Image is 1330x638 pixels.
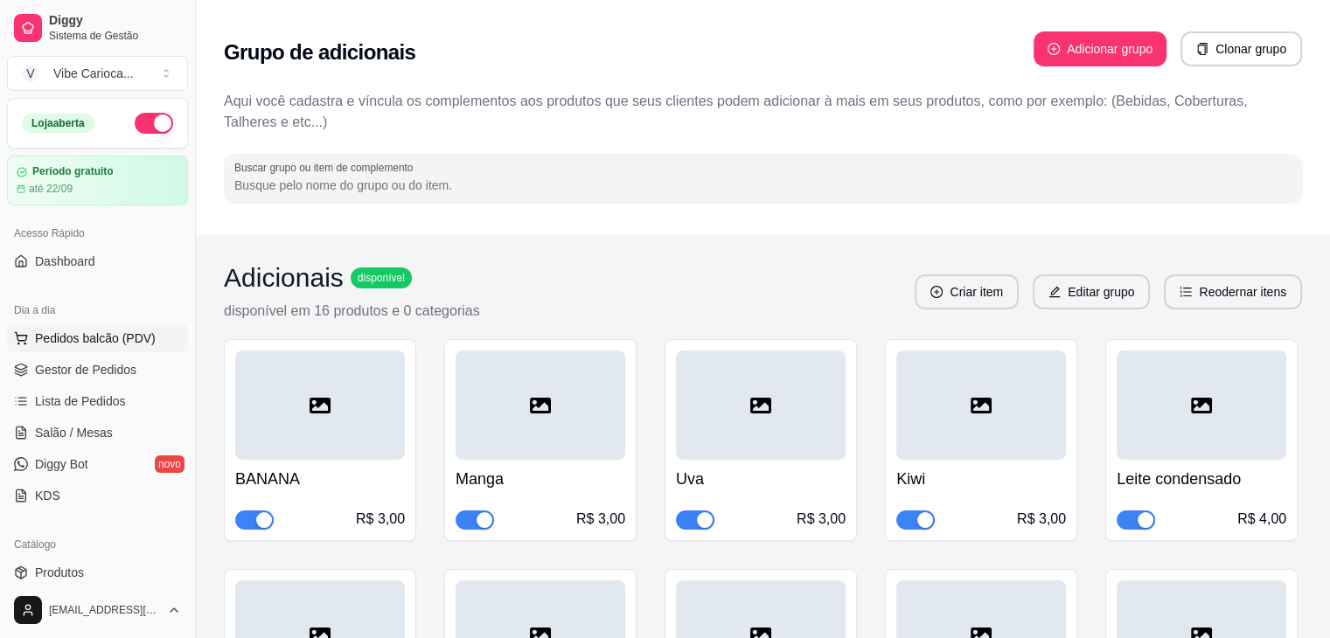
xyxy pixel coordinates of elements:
span: Diggy Bot [35,455,88,473]
div: R$ 4,00 [1237,509,1286,530]
article: Período gratuito [32,165,114,178]
button: copyClonar grupo [1180,31,1302,66]
span: Produtos [35,564,84,581]
div: R$ 3,00 [1017,509,1066,530]
a: Produtos [7,558,188,586]
a: Salão / Mesas [7,419,188,447]
span: Gestor de Pedidos [35,361,136,378]
button: plus-circleAdicionar grupo [1034,31,1166,66]
h4: Kiwi [896,467,1066,491]
article: até 22/09 [29,182,73,196]
button: editEditar grupo [1033,274,1150,309]
span: KDS [35,487,60,504]
button: Alterar Status [135,113,173,134]
p: disponível em 16 produtos e 0 categorias [224,301,480,322]
a: Dashboard [7,247,188,275]
a: KDS [7,482,188,510]
span: plus-circle [930,286,943,298]
span: [EMAIL_ADDRESS][DOMAIN_NAME] [49,603,160,617]
span: Salão / Mesas [35,424,113,441]
span: Lista de Pedidos [35,392,126,410]
h4: Uva [676,467,846,491]
span: plus-circle [1048,43,1060,55]
div: Vibe Carioca ... [53,65,134,82]
label: Buscar grupo ou item de complemento [234,160,419,175]
a: Período gratuitoaté 22/09 [7,156,188,205]
div: R$ 3,00 [576,509,625,530]
h4: Manga [456,467,625,491]
a: Lista de Pedidos [7,387,188,415]
div: Dia a dia [7,296,188,324]
div: Acesso Rápido [7,219,188,247]
button: plus-circleCriar item [915,274,1019,309]
span: edit [1048,286,1061,298]
div: R$ 3,00 [356,509,405,530]
span: Diggy [49,13,181,29]
div: Loja aberta [22,114,94,133]
span: Sistema de Gestão [49,29,181,43]
span: Dashboard [35,253,95,270]
span: V [22,65,39,82]
span: Pedidos balcão (PDV) [35,329,156,347]
h3: Adicionais [224,262,344,294]
a: Diggy Botnovo [7,450,188,478]
input: Buscar grupo ou item de complemento [234,177,1292,194]
a: Gestor de Pedidos [7,356,188,384]
a: DiggySistema de Gestão [7,7,188,49]
span: disponível [354,271,408,285]
h4: BANANA [235,467,405,491]
div: Catálogo [7,531,188,558]
button: Pedidos balcão (PDV) [7,324,188,352]
div: R$ 3,00 [797,509,846,530]
span: copy [1196,43,1208,55]
button: [EMAIL_ADDRESS][DOMAIN_NAME] [7,589,188,631]
p: Aqui você cadastra e víncula os complementos aos produtos que seus clientes podem adicionar à mai... [224,91,1302,133]
h2: Grupo de adicionais [224,38,415,66]
button: ordered-listReodernar itens [1164,274,1302,309]
h4: Leite condensado [1117,467,1286,491]
button: Select a team [7,56,188,91]
span: ordered-list [1180,286,1192,298]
